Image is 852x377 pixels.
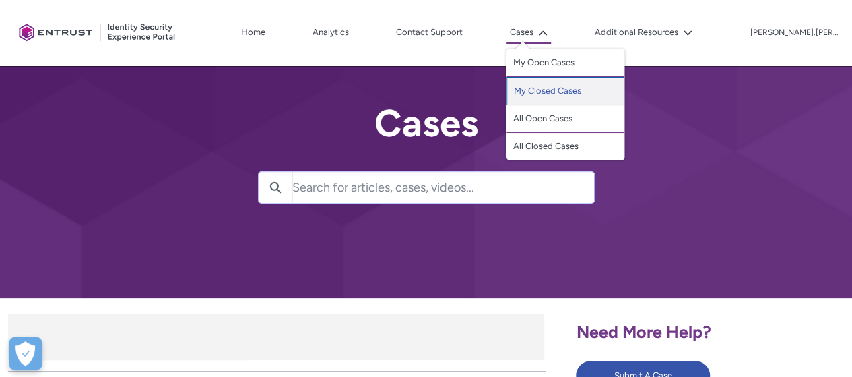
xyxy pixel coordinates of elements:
[9,337,42,370] button: Open Preferences
[393,22,466,42] a: Contact Support
[506,77,624,105] a: My Closed Cases
[576,322,711,342] span: Need More Help?
[506,49,624,77] a: My Open Cases
[506,22,551,44] button: Cases
[506,105,624,133] a: All Open Cases
[238,22,269,42] a: Home
[292,172,594,203] input: Search for articles, cases, videos...
[9,337,42,370] div: Cookie Preferences
[309,22,352,42] a: Analytics, opens in new tab
[258,103,595,144] h2: Cases
[591,22,696,42] button: Additional Resources
[750,25,839,38] button: User Profile rebecca.schwarz.ext
[750,28,838,38] p: [PERSON_NAME].[PERSON_NAME].ext
[259,172,292,203] button: Search
[506,133,624,160] a: All Closed Cases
